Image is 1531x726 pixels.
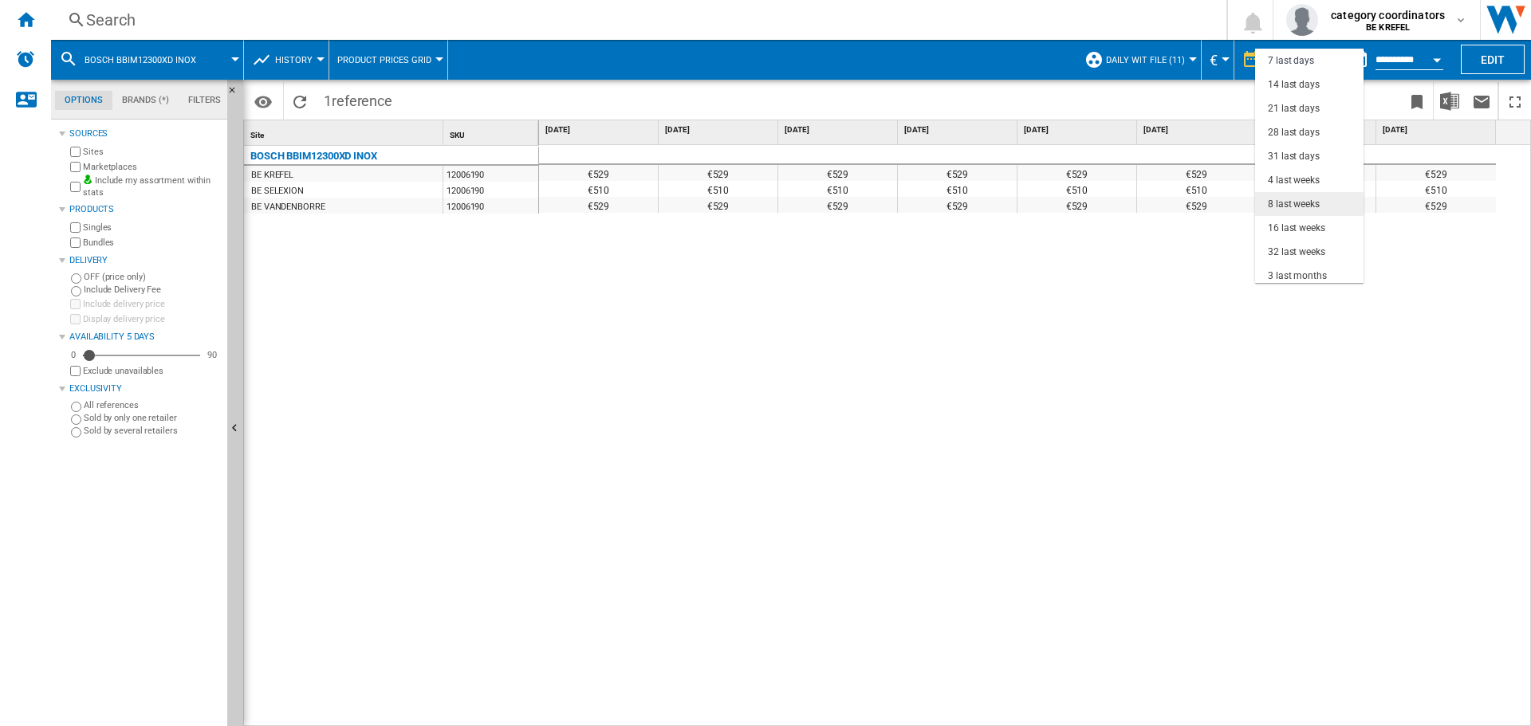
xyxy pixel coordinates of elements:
div: 8 last weeks [1268,198,1320,211]
div: 31 last days [1268,150,1320,163]
div: 7 last days [1268,54,1314,68]
div: 14 last days [1268,78,1320,92]
div: 21 last days [1268,102,1320,116]
div: 4 last weeks [1268,174,1320,187]
div: 3 last months [1268,269,1327,283]
div: 32 last weeks [1268,245,1325,259]
div: 16 last weeks [1268,222,1325,235]
div: 28 last days [1268,126,1320,139]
